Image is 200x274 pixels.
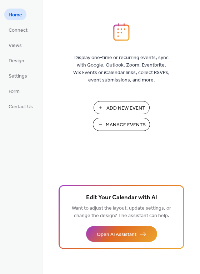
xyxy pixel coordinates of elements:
[113,23,130,41] img: logo_icon.svg
[106,121,146,129] span: Manage Events
[9,11,22,19] span: Home
[9,88,20,95] span: Form
[9,73,27,80] span: Settings
[4,9,26,20] a: Home
[4,54,29,66] a: Design
[4,39,26,51] a: Views
[106,105,145,112] span: Add New Event
[93,118,150,131] button: Manage Events
[86,193,157,203] span: Edit Your Calendar with AI
[4,70,31,81] a: Settings
[9,42,22,49] span: Views
[97,231,136,238] span: Open AI Assistant
[72,204,171,221] span: Want to adjust the layout, update settings, or change the design? The assistant can help.
[94,101,150,114] button: Add New Event
[4,24,32,36] a: Connect
[9,103,33,111] span: Contact Us
[4,100,37,112] a: Contact Us
[73,54,170,84] span: Display one-time or recurring events, sync with Google, Outlook, Zoom, Eventbrite, Wix Events or ...
[4,85,24,97] a: Form
[86,226,157,242] button: Open AI Assistant
[9,57,24,65] span: Design
[9,27,27,34] span: Connect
